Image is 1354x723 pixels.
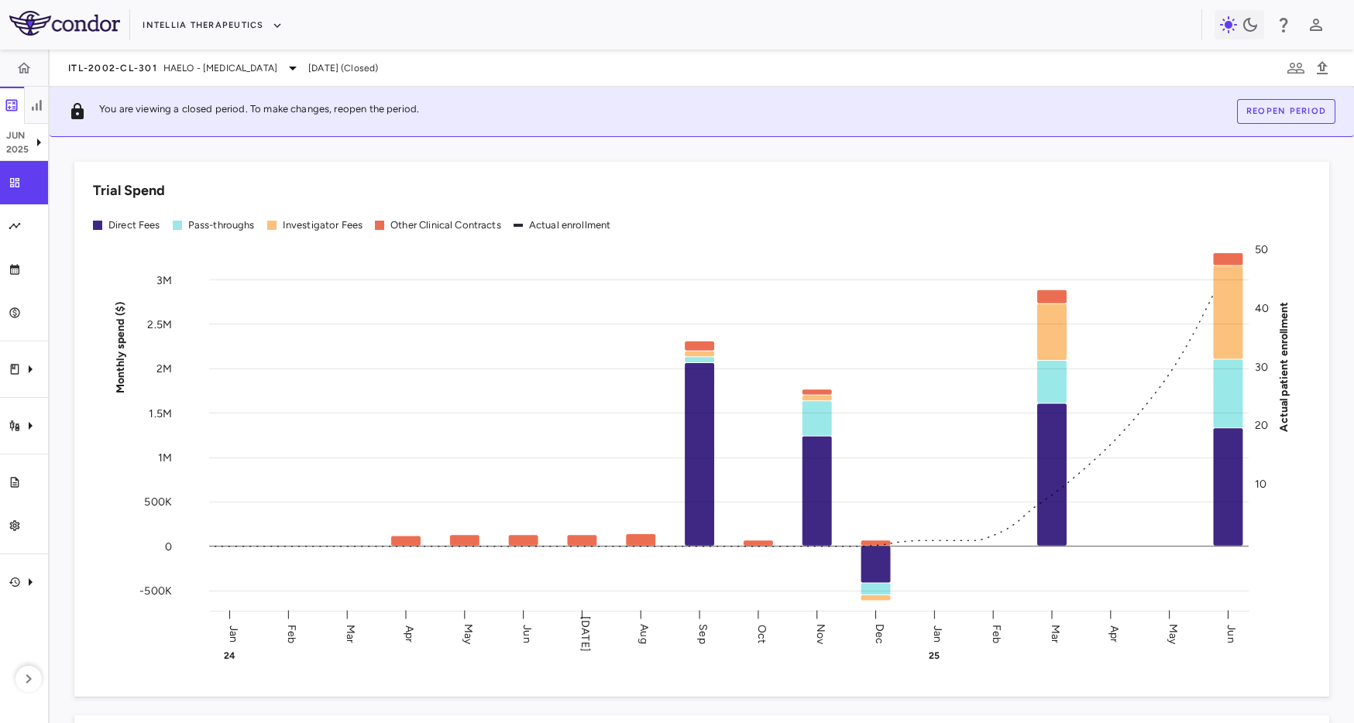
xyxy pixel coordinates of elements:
span: [DATE] (Closed) [308,61,378,75]
tspan: 1M [158,451,172,464]
text: Dec [873,623,886,643]
text: Aug [637,624,651,643]
text: Oct [755,624,768,642]
tspan: Actual patient enrollment [1277,301,1290,431]
tspan: 50 [1255,243,1268,256]
p: You are viewing a closed period. To make changes, reopen the period. [99,102,419,121]
text: Sep [696,624,710,643]
text: May [462,623,475,644]
tspan: 0 [165,540,172,553]
div: Direct Fees [108,218,160,232]
span: HAELO - [MEDICAL_DATA] [163,61,277,75]
button: Intellia Therapeutics [143,13,282,38]
text: Jun [521,625,534,642]
div: Investigator Fees [283,218,363,232]
p: Jun [6,128,29,142]
text: Jun [1225,625,1238,642]
h6: Trial Spend [93,180,165,201]
text: Mar [1049,624,1062,642]
text: May [1167,623,1180,644]
tspan: 40 [1255,301,1269,314]
tspan: 10 [1255,478,1266,491]
text: Feb [285,624,298,642]
tspan: 20 [1255,419,1268,432]
text: [DATE] [579,616,592,652]
text: 24 [224,650,235,661]
p: 2025 [6,142,29,156]
text: Nov [814,623,827,644]
div: Pass-throughs [188,218,255,232]
tspan: 2.5M [147,317,172,331]
div: Actual enrollment [529,218,611,232]
text: 25 [929,650,940,661]
text: Apr [403,625,416,642]
tspan: 1.5M [149,406,172,420]
tspan: 3M [156,273,172,286]
span: ITL-2002-CL-301 [68,62,157,74]
text: Feb [990,624,1003,642]
text: Mar [344,624,357,642]
button: Reopen period [1237,99,1335,124]
tspan: 30 [1255,360,1268,373]
text: Apr [1108,625,1121,642]
div: Other Clinical Contracts [390,218,501,232]
tspan: 500K [144,495,172,509]
tspan: Monthly spend ($) [114,301,127,393]
text: Jan [931,625,944,642]
tspan: 2M [156,362,172,375]
text: Jan [227,625,240,642]
img: logo-full-SnFGN8VE.png [9,11,120,36]
tspan: -500K [139,584,172,598]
